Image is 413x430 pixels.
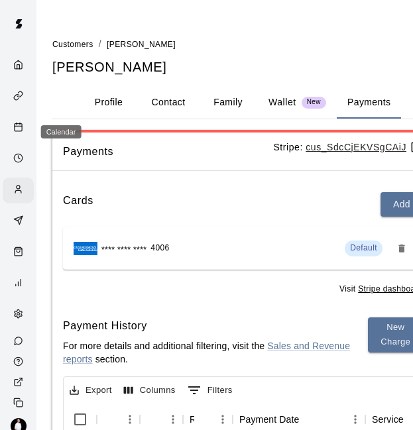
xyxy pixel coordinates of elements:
button: Remove [391,238,412,259]
button: Sort [300,410,318,429]
li: / [99,37,101,51]
button: Menu [213,409,233,429]
button: Menu [120,409,140,429]
button: Payments [337,87,401,119]
button: Contact [139,87,198,119]
h6: Payment History [63,317,368,335]
button: Menu [163,409,183,429]
p: For more details and additional filtering, visit the section. [63,339,368,366]
span: Payments [63,143,273,160]
div: basic tabs example [79,87,407,119]
img: Swift logo [5,11,32,37]
div: Calendar [41,125,82,138]
button: Sort [103,410,122,429]
a: Contact Us [3,331,36,351]
button: Select columns [121,380,179,401]
button: Menu [345,409,365,429]
h6: Cards [63,192,93,217]
p: Wallet [268,95,296,109]
span: [PERSON_NAME] [107,40,176,49]
button: Show filters [184,380,236,401]
button: Export [66,380,115,401]
button: Sort [194,410,213,429]
span: New [302,98,326,107]
span: Customers [52,40,93,49]
span: Default [350,243,377,252]
a: Customers [52,38,93,49]
img: Credit card brand logo [74,242,97,255]
a: View public page [3,372,36,392]
a: Visit help center [3,351,36,372]
div: Copy public page link [3,392,36,413]
button: Family [198,87,258,119]
button: Profile [79,87,139,119]
button: Sort [147,410,165,429]
span: 4006 [150,242,169,255]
